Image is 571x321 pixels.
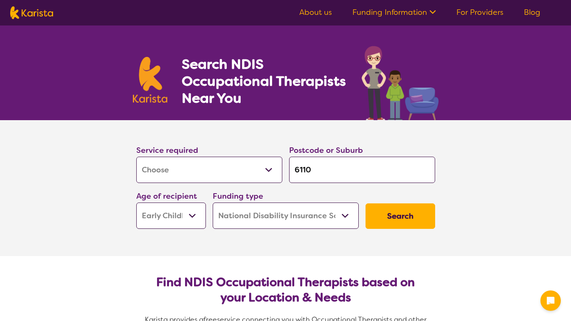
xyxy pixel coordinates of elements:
[524,7,540,17] a: Blog
[10,6,53,19] img: Karista logo
[136,145,198,155] label: Service required
[299,7,332,17] a: About us
[362,46,439,120] img: occupational-therapy
[456,7,503,17] a: For Providers
[143,275,428,305] h2: Find NDIS Occupational Therapists based on your Location & Needs
[182,56,347,107] h1: Search NDIS Occupational Therapists Near You
[213,191,263,201] label: Funding type
[136,191,197,201] label: Age of recipient
[289,157,435,183] input: Type
[133,57,168,103] img: Karista logo
[366,203,435,229] button: Search
[289,145,363,155] label: Postcode or Suburb
[352,7,436,17] a: Funding Information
